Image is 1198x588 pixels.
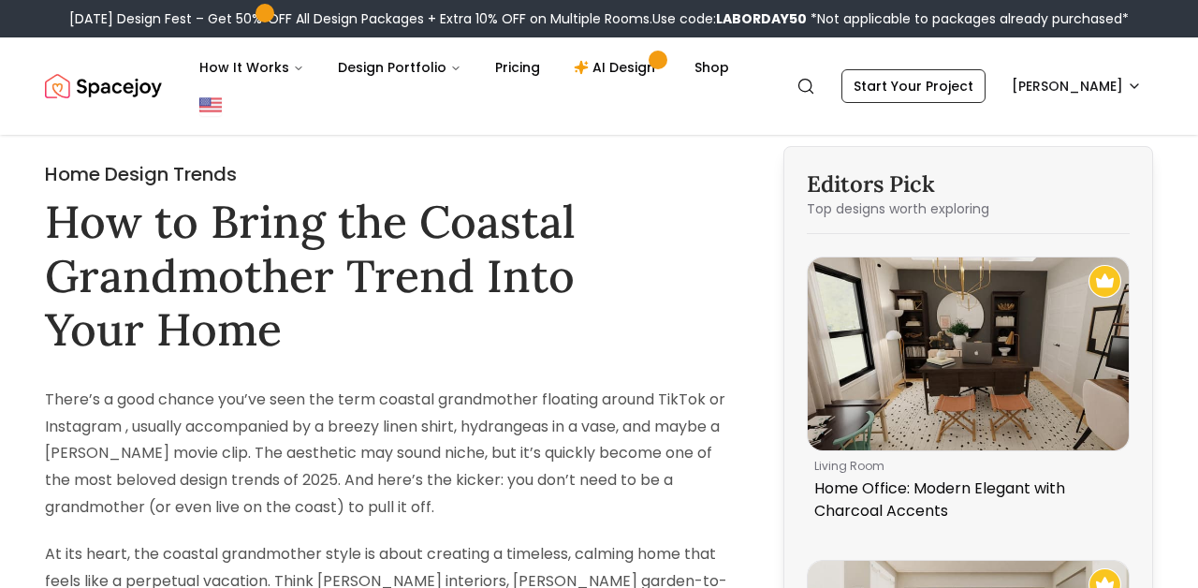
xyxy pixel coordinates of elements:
h2: Home Design Trends [45,161,735,187]
button: Design Portfolio [323,49,476,86]
a: Start Your Project [841,69,986,103]
a: Pricing [480,49,555,86]
button: [PERSON_NAME] [1001,69,1153,103]
p: There’s a good chance you’ve seen the term coastal grandmother floating around TikTok or Instagra... [45,387,735,522]
img: United States [199,94,222,116]
img: Home Office: Modern Elegant with Charcoal Accents [808,257,1129,450]
a: Spacejoy [45,67,162,105]
a: Home Office: Modern Elegant with Charcoal AccentsRecommended Spacejoy Design - Home Office: Moder... [807,257,1130,530]
div: [DATE] Design Fest – Get 50% OFF All Design Packages + Extra 10% OFF on Multiple Rooms. [69,9,1129,28]
span: *Not applicable to packages already purchased* [807,9,1129,28]
h1: How to Bring the Coastal Grandmother Trend Into Your Home [45,195,735,357]
b: LABORDAY50 [716,9,807,28]
a: AI Design [559,49,676,86]
p: Top designs worth exploring [807,199,1130,218]
img: Spacejoy Logo [45,67,162,105]
p: Home Office: Modern Elegant with Charcoal Accents [814,478,1115,522]
h3: Editors Pick [807,169,1130,199]
a: Shop [679,49,744,86]
p: living room [814,459,1115,474]
button: How It Works [184,49,319,86]
nav: Main [184,49,744,86]
nav: Global [45,37,1153,135]
span: Use code: [652,9,807,28]
img: Recommended Spacejoy Design - Home Office: Modern Elegant with Charcoal Accents [1088,265,1121,298]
